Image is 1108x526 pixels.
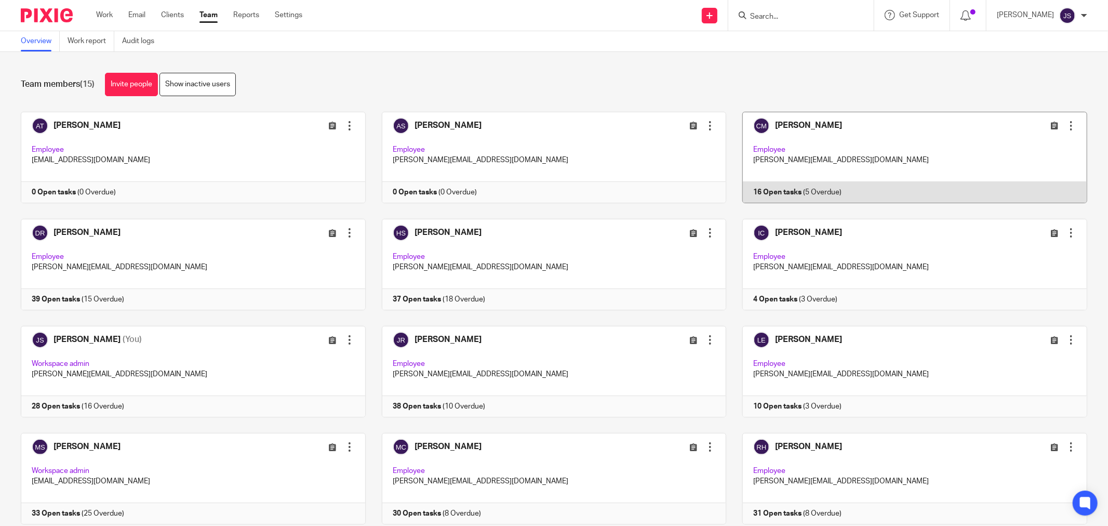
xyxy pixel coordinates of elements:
img: svg%3E [1059,7,1076,24]
a: Invite people [105,73,158,96]
a: Reports [233,10,259,20]
span: Get Support [899,11,939,19]
img: Pixie [21,8,73,22]
a: Show inactive users [159,73,236,96]
a: Audit logs [122,31,162,51]
a: Overview [21,31,60,51]
span: (15) [80,80,95,88]
a: Email [128,10,145,20]
a: Clients [161,10,184,20]
a: Settings [275,10,302,20]
p: [PERSON_NAME] [997,10,1054,20]
a: Team [199,10,218,20]
a: Work report [68,31,114,51]
h1: Team members [21,79,95,90]
a: Work [96,10,113,20]
input: Search [749,12,843,22]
